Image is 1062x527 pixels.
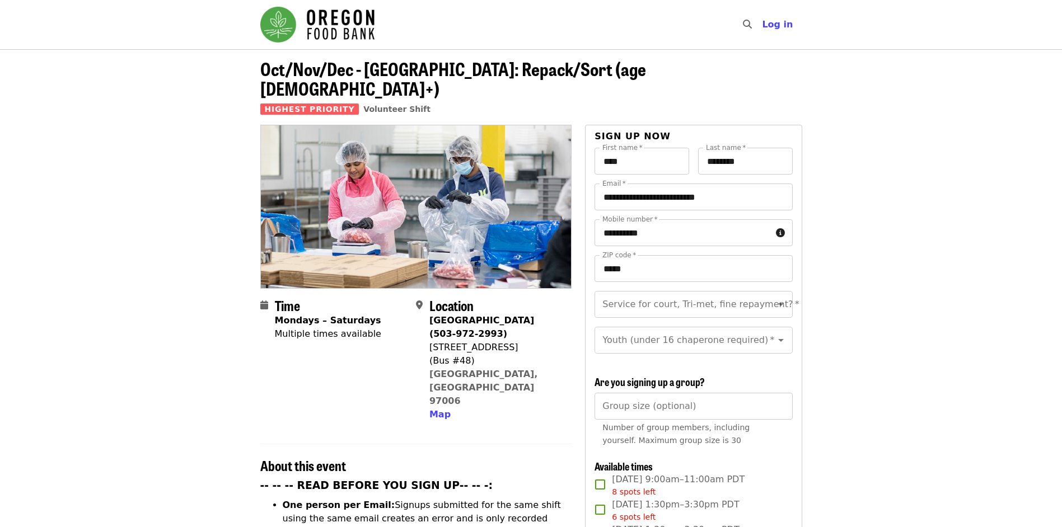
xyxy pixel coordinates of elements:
label: Mobile number [602,216,657,223]
span: Map [429,409,451,420]
button: Open [773,297,789,312]
label: ZIP code [602,252,636,258]
input: Email [595,183,792,210]
span: 8 spots left [612,487,656,496]
button: Log in [753,13,802,36]
span: About this event [260,455,346,475]
a: Volunteer Shift [363,105,431,114]
span: Oct/Nov/Dec - [GEOGRAPHIC_DATA]: Repack/Sort (age [DEMOGRAPHIC_DATA]+) [260,55,646,101]
span: [DATE] 1:30pm–3:30pm PDT [612,498,739,523]
strong: Mondays – Saturdays [275,315,381,326]
span: Highest Priority [260,103,359,115]
i: calendar icon [260,300,268,310]
input: First name [595,148,689,175]
div: (Bus #48) [429,354,563,368]
strong: One person per Email: [283,500,395,510]
label: Email [602,180,626,187]
img: Oregon Food Bank - Home [260,7,375,43]
input: Last name [698,148,793,175]
strong: [GEOGRAPHIC_DATA] (503-972-2993) [429,315,534,339]
button: Map [429,408,451,421]
label: First name [602,144,643,151]
span: [DATE] 9:00am–11:00am PDT [612,473,745,498]
span: Time [275,295,300,315]
span: Location [429,295,474,315]
div: [STREET_ADDRESS] [429,341,563,354]
i: search icon [743,19,752,30]
button: Open [773,332,789,348]
span: Available times [595,459,653,473]
input: Mobile number [595,219,771,246]
input: ZIP code [595,255,792,282]
a: [GEOGRAPHIC_DATA], [GEOGRAPHIC_DATA] 97006 [429,369,538,406]
span: 6 spots left [612,512,656,521]
label: Last name [706,144,746,151]
span: Log in [762,19,793,30]
span: Are you signing up a group? [595,374,705,389]
span: Sign up now [595,131,671,142]
strong: -- -- -- READ BEFORE YOU SIGN UP-- -- -: [260,479,493,491]
div: Multiple times available [275,327,381,341]
i: map-marker-alt icon [416,300,423,310]
span: Number of group members, including yourself. Maximum group size is 30 [602,423,750,445]
img: Oct/Nov/Dec - Beaverton: Repack/Sort (age 10+) organized by Oregon Food Bank [261,125,572,288]
i: circle-info icon [776,228,785,238]
input: [object Object] [595,393,792,420]
input: Search [759,11,768,38]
